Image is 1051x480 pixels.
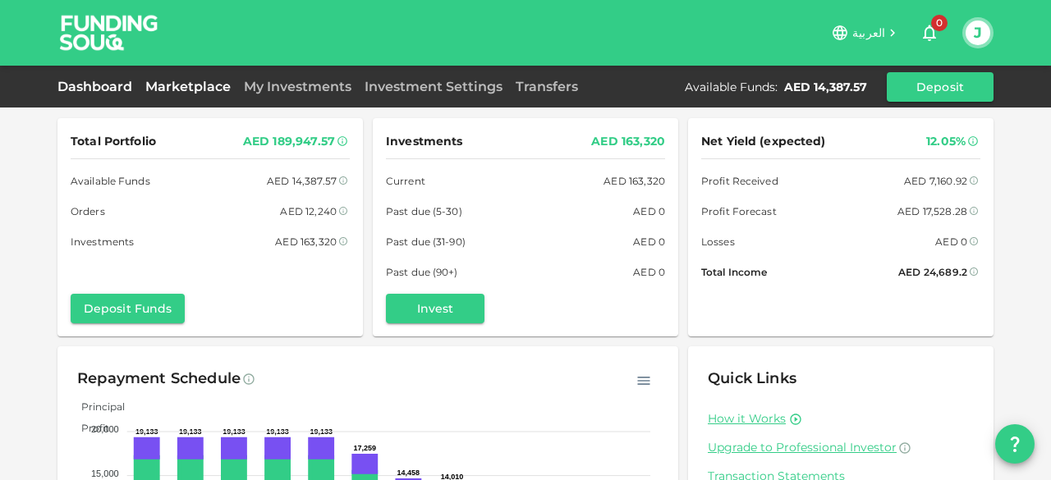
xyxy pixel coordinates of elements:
[708,440,897,455] span: Upgrade to Professional Investor
[591,131,665,152] div: AED 163,320
[926,131,966,152] div: 12.05%
[71,203,105,220] span: Orders
[708,440,974,455] a: Upgrade to Professional Investor
[966,21,990,45] button: J
[71,233,134,250] span: Investments
[708,369,796,387] span: Quick Links
[604,172,665,190] div: AED 163,320
[995,424,1035,464] button: question
[887,72,994,102] button: Deposit
[267,172,337,190] div: AED 14,387.57
[275,233,337,250] div: AED 163,320
[358,79,509,94] a: Investment Settings
[931,15,948,31] span: 0
[386,233,466,250] span: Past due (31-90)
[633,263,665,281] div: AED 0
[386,294,484,323] button: Invest
[243,131,335,152] div: AED 189,947.57
[280,203,337,220] div: AED 12,240
[71,294,185,323] button: Deposit Funds
[701,172,778,190] span: Profit Received
[701,233,735,250] span: Losses
[71,172,150,190] span: Available Funds
[386,203,462,220] span: Past due (5-30)
[386,263,458,281] span: Past due (90+)
[685,79,778,95] div: Available Funds :
[91,469,119,478] tspan: 15,000
[139,79,237,94] a: Marketplace
[898,263,967,281] div: AED 24,689.2
[77,366,241,392] div: Repayment Schedule
[701,203,777,220] span: Profit Forecast
[237,79,358,94] a: My Investments
[852,25,885,40] span: العربية
[701,131,826,152] span: Net Yield (expected)
[69,422,109,434] span: Profit
[708,411,786,427] a: How it Works
[784,79,867,95] div: AED 14,387.57
[69,400,125,413] span: Principal
[935,233,967,250] div: AED 0
[57,79,139,94] a: Dashboard
[904,172,967,190] div: AED 7,160.92
[91,424,119,434] tspan: 20,000
[633,203,665,220] div: AED 0
[897,203,967,220] div: AED 17,528.28
[386,131,462,152] span: Investments
[386,172,425,190] span: Current
[701,263,767,281] span: Total Income
[913,16,946,49] button: 0
[71,131,156,152] span: Total Portfolio
[509,79,585,94] a: Transfers
[633,233,665,250] div: AED 0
